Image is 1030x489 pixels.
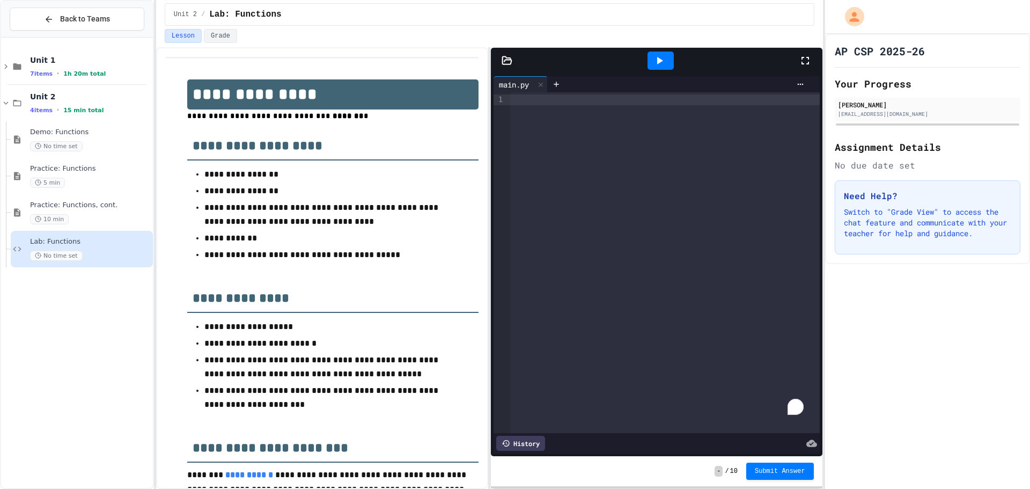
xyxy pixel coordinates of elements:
h3: Need Help? [844,189,1011,202]
h2: Your Progress [835,76,1020,91]
span: No time set [30,251,83,261]
span: • [57,106,59,114]
span: Lab: Functions [209,8,281,21]
span: 10 min [30,214,69,224]
div: 1 [494,94,504,105]
button: Grade [204,29,237,43]
div: To enrich screen reader interactions, please activate Accessibility in Grammarly extension settings [510,92,820,433]
div: No due date set [835,159,1020,172]
div: [PERSON_NAME] [838,100,1017,110]
span: 1h 20m total [63,70,106,77]
span: No time set [30,141,83,151]
span: Practice: Functions [30,164,151,173]
span: 5 min [30,178,65,188]
span: Practice: Functions, cont. [30,201,151,210]
span: - [715,466,723,477]
h2: Assignment Details [835,140,1020,155]
span: • [57,69,59,78]
span: Unit 2 [174,10,197,19]
span: Unit 1 [30,55,151,65]
div: main.py [494,76,548,92]
span: 10 [730,467,738,476]
span: Demo: Functions [30,128,151,137]
p: Switch to "Grade View" to access the chat feature and communicate with your teacher for help and ... [844,207,1011,239]
div: main.py [494,79,534,90]
span: / [201,10,205,19]
span: Unit 2 [30,92,151,101]
span: / [725,467,729,476]
button: Submit Answer [746,463,814,480]
button: Back to Teams [10,8,144,31]
span: 7 items [30,70,53,77]
h1: AP CSP 2025-26 [835,43,925,59]
div: My Account [834,4,867,29]
div: History [496,436,545,451]
button: Lesson [165,29,202,43]
span: Lab: Functions [30,237,151,246]
div: [EMAIL_ADDRESS][DOMAIN_NAME] [838,110,1017,118]
span: 15 min total [63,107,104,114]
span: Submit Answer [755,467,805,476]
span: Back to Teams [60,13,110,25]
span: 4 items [30,107,53,114]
